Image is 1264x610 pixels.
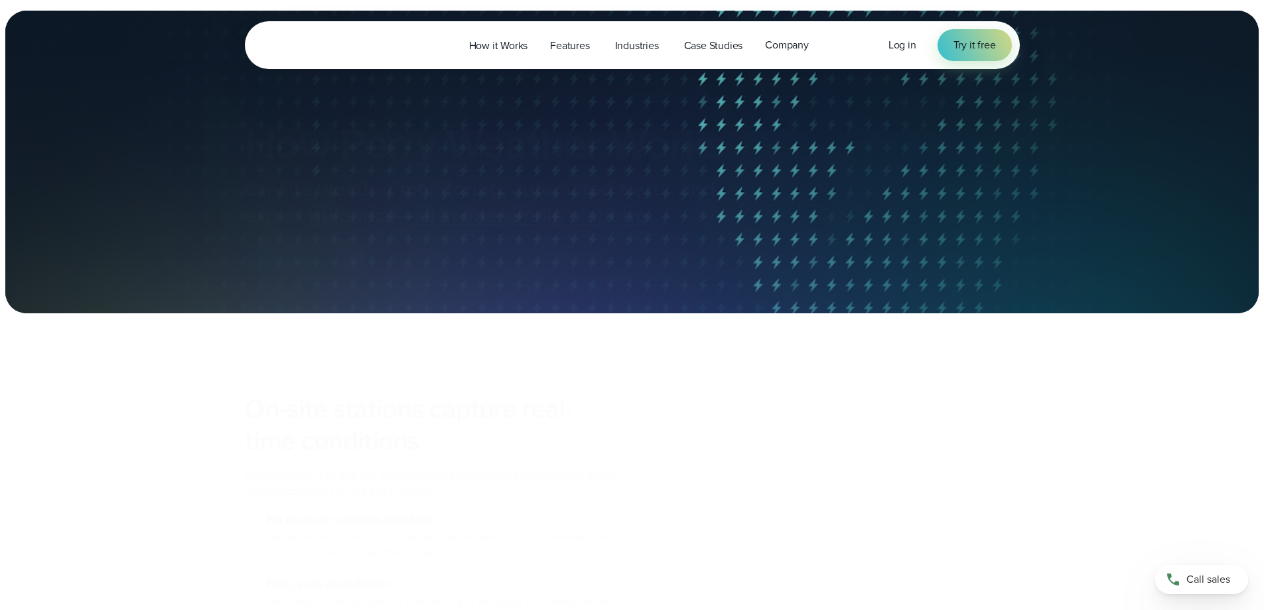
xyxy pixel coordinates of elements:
a: How it Works [458,32,539,59]
span: Company [765,37,809,53]
a: Call sales [1155,565,1248,594]
span: Case Studies [684,38,743,54]
span: Call sales [1186,572,1230,587]
span: Log in [888,37,916,52]
a: Try it free [938,29,1012,61]
span: Features [550,38,589,54]
a: Log in [888,37,916,53]
span: Industries [615,38,659,54]
span: How it Works [469,38,528,54]
a: Case Studies [673,32,754,59]
span: Try it free [953,37,996,53]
